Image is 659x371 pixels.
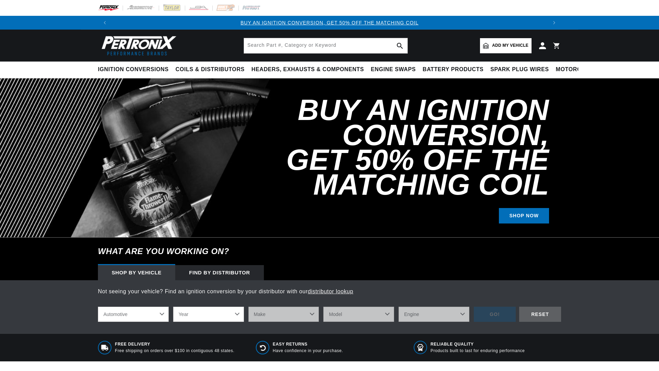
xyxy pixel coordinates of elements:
span: Motorcycle [556,66,597,73]
span: Coils & Distributors [176,66,245,73]
p: Free shipping on orders over $100 in contiguous 48 states. [115,348,235,354]
span: Spark Plug Wires [490,66,549,73]
select: Engine [399,307,469,322]
span: Add my vehicle [492,42,528,49]
img: Pertronix [98,34,177,57]
div: Shop by vehicle [98,265,175,280]
h6: What are you working on? [81,238,578,265]
div: Announcement [112,19,547,26]
summary: Engine Swaps [367,62,419,78]
span: Ignition Conversions [98,66,169,73]
div: RESET [519,307,561,322]
button: Translation missing: en.sections.announcements.next_announcement [547,16,561,30]
input: Search Part #, Category or Keyword [244,38,407,53]
p: Have confidence in your purchase. [273,348,343,354]
a: Add my vehicle [480,38,532,53]
select: Make [248,307,319,322]
h2: Buy an Ignition Conversion, Get 50% off the Matching Coil [255,98,549,197]
a: BUY AN IGNITION CONVERSION, GET 50% OFF THE MATCHING COIL [241,20,418,25]
button: search button [392,38,407,53]
summary: Coils & Distributors [172,62,248,78]
summary: Ignition Conversions [98,62,172,78]
div: Find by Distributor [175,265,264,280]
summary: Headers, Exhausts & Components [248,62,367,78]
div: 1 of 3 [112,19,547,26]
a: SHOP NOW [499,208,549,223]
span: Headers, Exhausts & Components [252,66,364,73]
select: Year [173,307,244,322]
span: RELIABLE QUALITY [431,341,525,347]
span: Easy Returns [273,341,343,347]
summary: Spark Plug Wires [487,62,552,78]
slideshow-component: Translation missing: en.sections.announcements.announcement_bar [81,16,578,30]
select: Ride Type [98,307,169,322]
summary: Motorcycle [552,62,600,78]
span: Engine Swaps [371,66,416,73]
span: Battery Products [423,66,483,73]
p: Products built to last for enduring performance [431,348,525,354]
select: Model [323,307,394,322]
span: Free Delivery [115,341,235,347]
a: distributor lookup [308,288,354,294]
p: Not seeing your vehicle? Find an ignition conversion by your distributor with our [98,287,561,296]
summary: Battery Products [419,62,487,78]
button: Translation missing: en.sections.announcements.previous_announcement [98,16,112,30]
